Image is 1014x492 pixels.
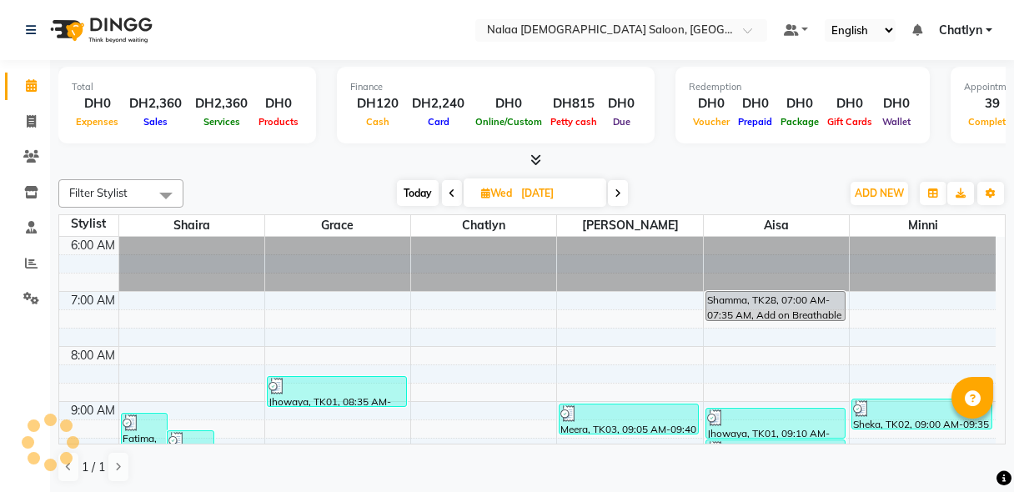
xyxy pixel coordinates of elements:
[689,94,734,113] div: DH0
[689,80,916,94] div: Redemption
[601,94,641,113] div: DH0
[851,182,908,205] button: ADD NEW
[609,116,635,128] span: Due
[776,94,823,113] div: DH0
[704,215,849,236] span: Aisa
[876,94,916,113] div: DH0
[168,431,213,460] div: Mahara, TK05, 09:35 AM-10:10 AM, Polish Application Only Classic (DH35)
[706,292,845,320] div: Shamma, TK28, 07:00 AM-07:35 AM, Add on Breathable
[944,425,997,475] iframe: chat widget
[119,215,264,236] span: Shaira
[397,180,439,206] span: Today
[123,94,188,113] div: DH2,360
[69,186,128,199] span: Filter Stylist
[477,187,516,199] span: Wed
[72,94,123,113] div: DH0
[350,80,641,94] div: Finance
[254,116,303,128] span: Products
[424,116,454,128] span: Card
[199,116,244,128] span: Services
[560,404,698,434] div: Meera, TK03, 09:05 AM-09:40 AM, Fringed Cut (DH35)
[350,94,405,113] div: DH120
[689,116,734,128] span: Voucher
[411,215,556,236] span: Chatlyn
[776,116,823,128] span: Package
[706,440,845,469] div: Hind, TK06, 09:45 AM-10:20 AM, Cut & File /Shaping Classic (DH30)
[122,414,167,474] div: Fatima, TK07, 09:15 AM-10:25 AM, Cut & File /Shaping Classic (DH30),Polish Application Only Class...
[734,94,776,113] div: DH0
[850,215,996,236] span: Minni
[823,94,876,113] div: DH0
[68,347,118,364] div: 8:00 AM
[68,292,118,309] div: 7:00 AM
[878,116,915,128] span: Wallet
[254,94,303,113] div: DH0
[546,116,601,128] span: Petty cash
[139,116,172,128] span: Sales
[405,94,471,113] div: DH2,240
[72,116,123,128] span: Expenses
[362,116,394,128] span: Cash
[265,215,410,236] span: Grace
[852,399,991,429] div: Sheka, TK02, 09:00 AM-09:35 AM, Blow Dry Only without Wash Long (DH130)
[939,22,982,39] span: Chatlyn
[546,94,601,113] div: DH815
[59,215,118,233] div: Stylist
[188,94,254,113] div: DH2,360
[68,237,118,254] div: 6:00 AM
[557,215,702,236] span: [PERSON_NAME]
[72,80,303,94] div: Total
[471,116,546,128] span: Online/Custom
[43,7,157,53] img: logo
[855,187,904,199] span: ADD NEW
[471,94,546,113] div: DH0
[82,459,105,476] span: 1 / 1
[823,116,876,128] span: Gift Cards
[706,409,845,438] div: Jhowaya, TK01, 09:10 AM-09:45 AM, Pedicure Normal (DH65)
[734,116,776,128] span: Prepaid
[516,181,600,206] input: 2025-09-17
[68,402,118,419] div: 9:00 AM
[268,377,406,406] div: Jhowaya, TK01, 08:35 AM-09:10 AM, Manicure Normal (DH60)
